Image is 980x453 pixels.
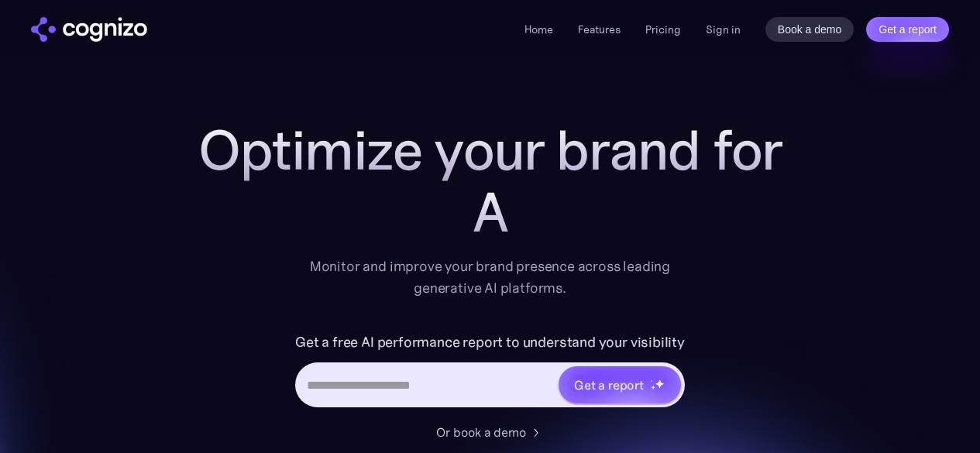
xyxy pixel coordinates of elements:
img: star [651,385,656,390]
a: Get a reportstarstarstar [557,365,683,405]
a: Home [524,22,553,36]
div: A [181,181,800,243]
a: Or book a demo [436,423,545,441]
img: star [655,379,665,389]
img: star [651,379,653,382]
img: cognizo logo [31,17,147,42]
a: Sign in [706,20,741,39]
h1: Optimize your brand for [181,119,800,181]
div: Get a report [574,376,644,394]
a: Pricing [645,22,681,36]
label: Get a free AI performance report to understand your visibility [295,330,685,355]
a: Book a demo [765,17,854,42]
div: Monitor and improve your brand presence across leading generative AI platforms. [300,256,681,299]
div: Or book a demo [436,423,526,441]
a: home [31,17,147,42]
a: Features [578,22,621,36]
form: Hero URL Input Form [295,330,685,415]
a: Get a report [866,17,949,42]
